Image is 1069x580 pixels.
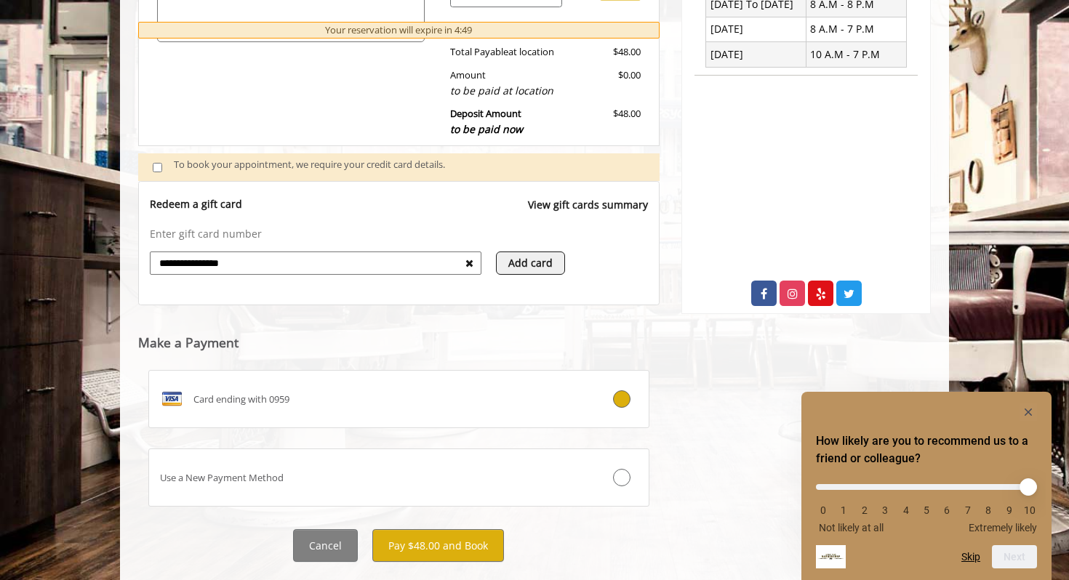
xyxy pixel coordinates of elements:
[150,197,242,212] p: Redeem a gift card
[573,68,640,99] div: $0.00
[919,504,934,516] li: 5
[1022,504,1037,516] li: 10
[1020,403,1037,421] button: Hide survey
[1002,504,1017,516] li: 9
[138,22,660,39] div: Your reservation will expire in 4:49
[992,545,1037,568] button: Next question
[816,432,1037,467] h2: How likely are you to recommend us to a friend or colleague? Select an option from 0 to 10, with ...
[940,504,954,516] li: 6
[969,522,1037,533] span: Extremely likely
[816,473,1037,533] div: How likely are you to recommend us to a friend or colleague? Select an option from 0 to 10, with ...
[899,504,913,516] li: 4
[160,387,183,411] img: VISA
[816,504,830,516] li: 0
[508,45,554,58] span: at location
[806,42,906,67] td: 10 A.M - 7 P.M
[836,504,851,516] li: 1
[961,504,975,516] li: 7
[149,470,565,486] div: Use a New Payment Method
[573,106,640,137] div: $48.00
[148,448,649,507] label: Use a New Payment Method
[961,551,980,563] button: Skip
[981,504,996,516] li: 8
[706,17,806,41] td: [DATE]
[293,529,358,562] button: Cancel
[138,336,239,350] label: Make a Payment
[439,68,574,99] div: Amount
[816,403,1037,568] div: How likely are you to recommend us to a friend or colleague? Select an option from 0 to 10, with ...
[193,392,289,407] span: Card ending with 0959
[450,122,523,136] span: to be paid now
[450,83,563,99] div: to be paid at location
[706,42,806,67] td: [DATE]
[372,529,504,562] button: Pay $48.00 and Book
[878,504,892,516] li: 3
[573,44,640,60] div: $48.00
[819,522,884,533] span: Not likely at all
[496,251,565,275] button: Add card
[174,157,645,177] div: To book your appointment, we require your credit card details.
[528,197,648,227] a: View gift cards summary
[150,227,648,241] p: Enter gift card number
[806,17,906,41] td: 8 A.M - 7 P.M
[857,504,872,516] li: 2
[439,44,574,60] div: Total Payable
[450,107,523,136] b: Deposit Amount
